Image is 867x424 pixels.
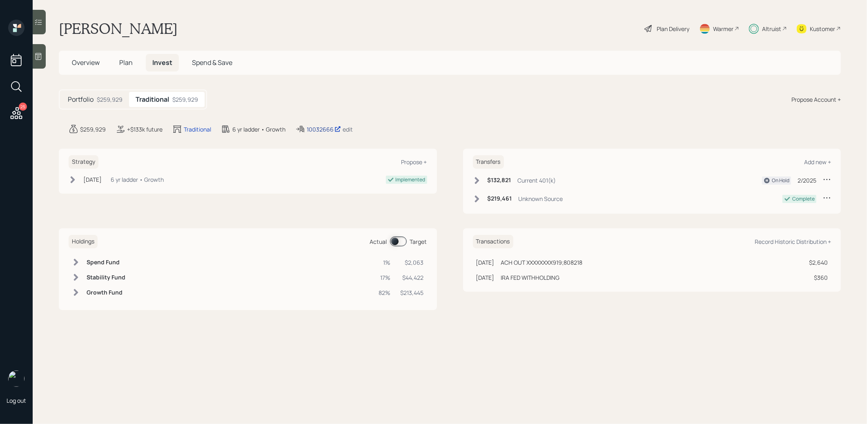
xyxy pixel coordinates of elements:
div: $259,929 [97,95,123,104]
span: Invest [152,58,172,67]
div: edit [343,125,353,133]
img: treva-nostdahl-headshot.png [8,370,25,387]
h5: Traditional [136,96,169,103]
div: Log out [7,397,26,404]
div: Plan Delivery [657,25,689,33]
div: 10032666 [307,125,341,134]
div: IRA FED WITHHOLDING [501,273,560,282]
div: Actual [370,237,387,246]
h6: Transactions [473,235,513,248]
span: Overview [72,58,100,67]
span: Plan [119,58,133,67]
h6: Stability Fund [87,274,125,281]
div: Unknown Source [519,194,563,203]
div: Propose + [401,158,427,166]
h6: Spend Fund [87,259,125,266]
h6: Transfers [473,155,504,169]
div: Traditional [184,125,211,134]
div: 1% [379,258,391,267]
div: 6 yr ladder • Growth [232,125,285,134]
div: $360 [809,273,828,282]
div: Current 401(k) [518,176,556,185]
div: $213,445 [401,288,424,297]
h6: Holdings [69,235,98,248]
h6: Strategy [69,155,98,169]
span: Spend & Save [192,58,232,67]
div: ACH OUT XXXXXXXX919;808218 [501,258,583,267]
div: $259,929 [172,95,198,104]
div: 82% [379,288,391,297]
div: Complete [792,195,815,203]
div: Kustomer [810,25,835,33]
div: [DATE] [476,258,495,267]
div: Target [410,237,427,246]
h6: $132,821 [488,177,511,184]
h1: [PERSON_NAME] [59,20,178,38]
div: Propose Account + [791,95,841,104]
div: [DATE] [83,175,102,184]
div: 6 yr ladder • Growth [111,175,164,184]
div: Implemented [396,176,426,183]
h6: Growth Fund [87,289,125,296]
div: 17% [379,273,391,282]
div: $44,422 [401,273,424,282]
div: $2,640 [809,258,828,267]
div: On Hold [772,177,789,184]
div: 2/2025 [798,176,816,185]
div: Add new + [804,158,831,166]
h6: $219,461 [488,195,512,202]
div: [DATE] [476,273,495,282]
div: 25 [19,103,27,111]
h5: Portfolio [68,96,94,103]
div: $259,929 [80,125,106,134]
div: Altruist [762,25,781,33]
div: +$133k future [127,125,163,134]
div: Record Historic Distribution + [755,238,831,245]
div: Warmer [713,25,733,33]
div: $2,063 [401,258,424,267]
